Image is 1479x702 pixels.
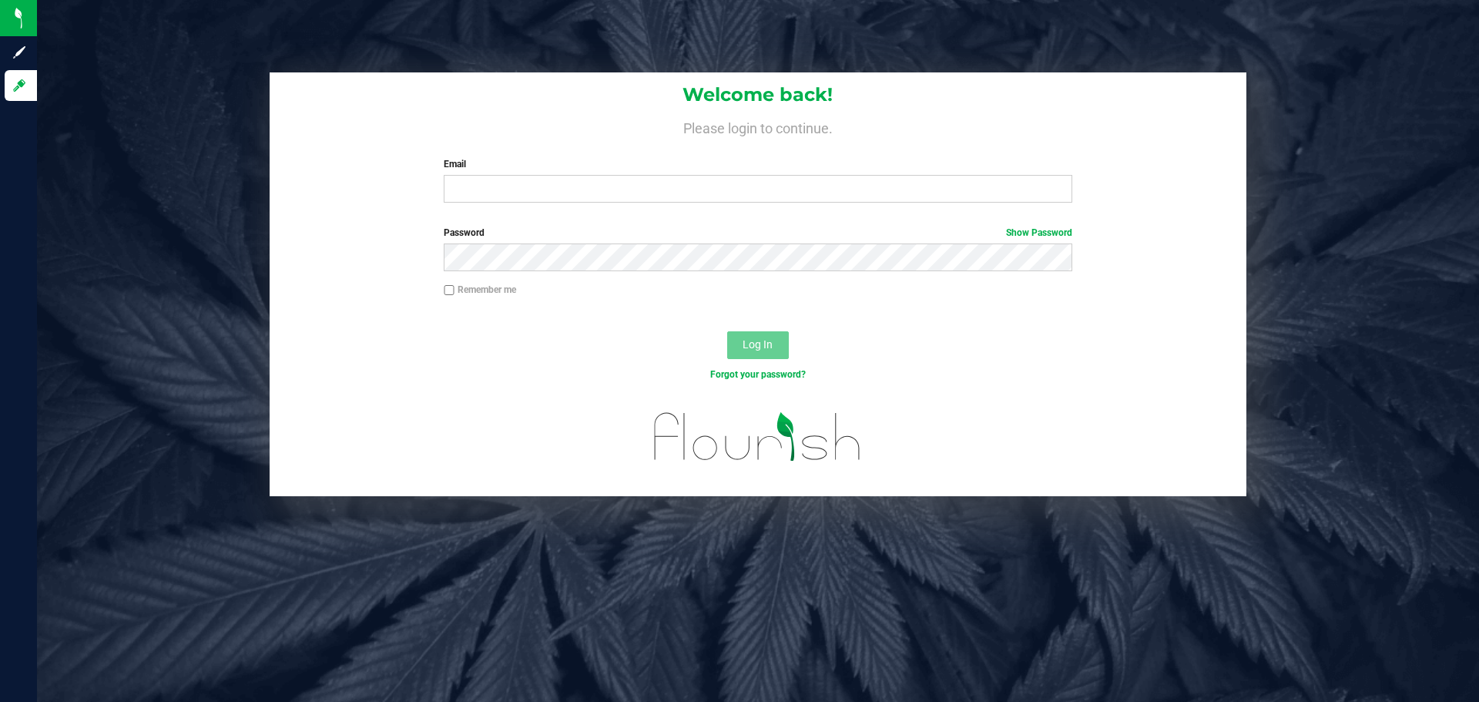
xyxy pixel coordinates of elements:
[270,117,1246,136] h4: Please login to continue.
[710,369,806,380] a: Forgot your password?
[444,157,1072,171] label: Email
[270,85,1246,105] h1: Welcome back!
[444,227,485,238] span: Password
[636,398,880,476] img: flourish_logo.svg
[727,331,789,359] button: Log In
[444,283,516,297] label: Remember me
[743,338,773,351] span: Log In
[444,285,454,296] input: Remember me
[1006,227,1072,238] a: Show Password
[12,45,27,60] inline-svg: Sign up
[12,78,27,93] inline-svg: Log in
